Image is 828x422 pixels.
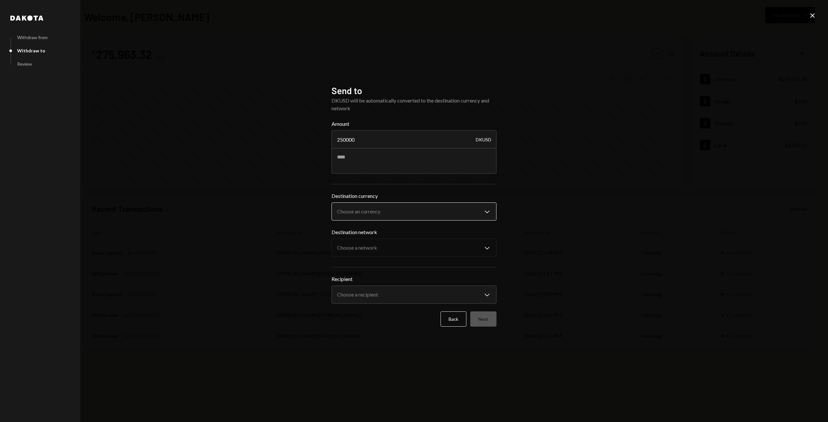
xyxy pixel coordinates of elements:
[332,286,496,304] button: Recipient
[17,35,48,40] div: Withdraw from
[332,239,496,257] button: Destination network
[332,275,496,283] label: Recipient
[17,61,32,67] div: Review
[332,202,496,221] button: Destination currency
[332,97,496,112] div: DKUSD will be automatically converted to the destination currency and network
[332,84,496,97] h2: Send to
[332,130,496,148] input: Enter amount
[476,130,491,148] div: DKUSD
[17,48,45,53] div: Withdraw to
[332,120,496,128] label: Amount
[441,311,466,327] button: Back
[332,192,496,200] label: Destination currency
[332,228,496,236] label: Destination network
